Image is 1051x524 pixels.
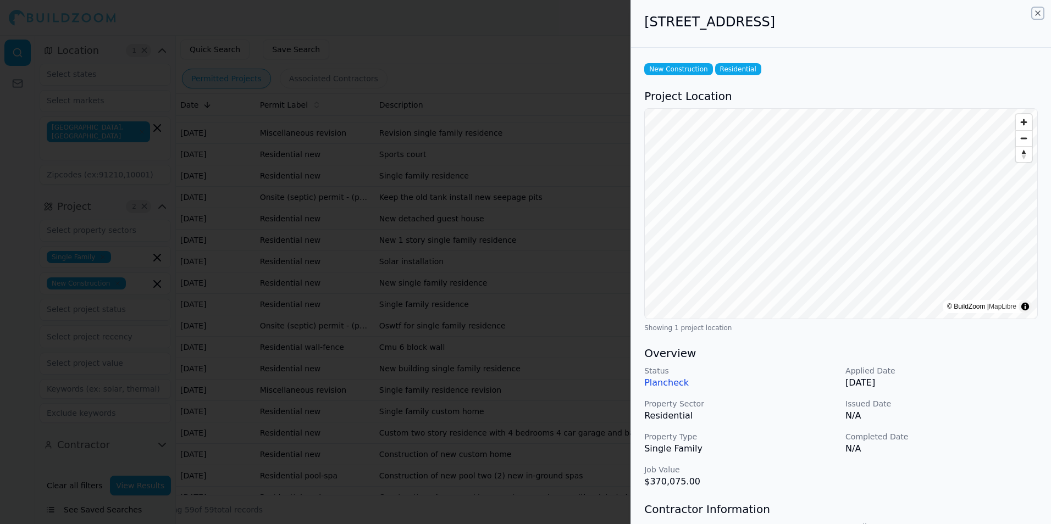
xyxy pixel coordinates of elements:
[845,398,1038,409] p: Issued Date
[644,13,1038,31] h2: [STREET_ADDRESS]
[644,365,837,376] p: Status
[644,431,837,442] p: Property Type
[715,63,761,75] span: Residential
[644,398,837,409] p: Property Sector
[644,501,1038,517] h3: Contractor Information
[989,303,1016,310] a: MapLibre
[845,376,1038,389] p: [DATE]
[947,301,1016,312] div: © BuildZoom |
[644,442,837,455] p: Single Family
[845,442,1038,455] p: N/A
[644,324,1038,332] div: Showing 1 project location
[845,431,1038,442] p: Completed Date
[645,109,1037,319] canvas: Map
[644,475,837,488] p: $370,075.00
[644,376,837,389] p: Plancheck
[644,345,1038,361] h3: Overview
[644,409,837,422] p: Residential
[1016,146,1032,162] button: Reset bearing to north
[845,409,1038,422] p: N/A
[1016,114,1032,130] button: Zoom in
[1016,130,1032,146] button: Zoom out
[644,88,1038,104] h3: Project Location
[644,464,837,475] p: Job Value
[1019,300,1032,313] summary: Toggle attribution
[644,63,712,75] span: New Construction
[845,365,1038,376] p: Applied Date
